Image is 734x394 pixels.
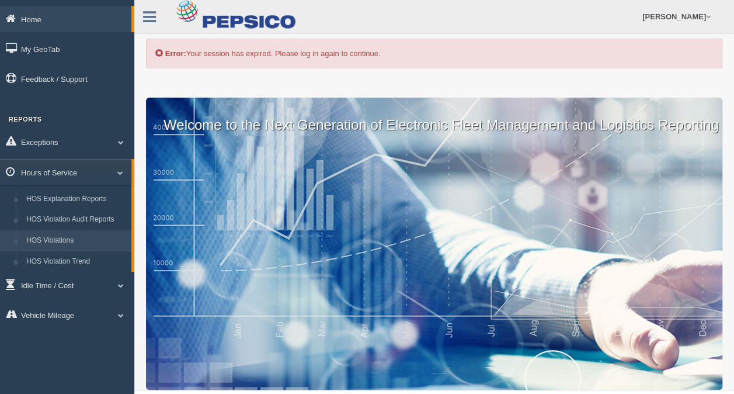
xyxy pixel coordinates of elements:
[146,39,722,68] div: Your session has expired. Please log in again to continue.
[21,189,131,210] a: HOS Explanation Reports
[146,98,722,135] p: Welcome to the Next Generation of Electronic Fleet Management and Logistics Reporting
[21,230,131,251] a: HOS Violations
[21,209,131,230] a: HOS Violation Audit Reports
[165,49,186,58] b: Error:
[21,251,131,272] a: HOS Violation Trend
